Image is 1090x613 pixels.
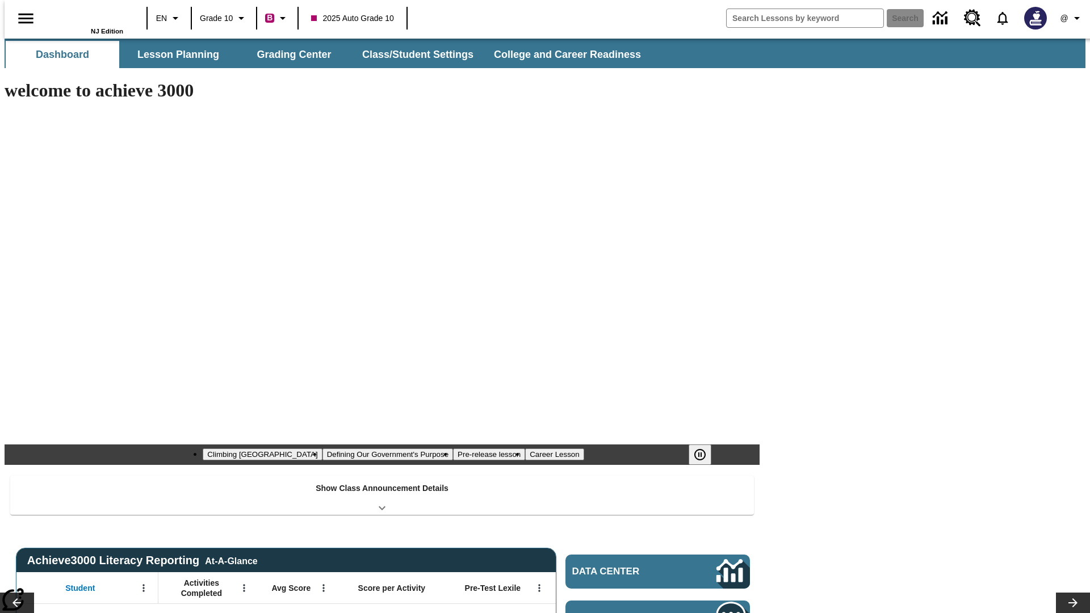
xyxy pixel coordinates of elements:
[926,3,957,34] a: Data Center
[453,448,525,460] button: Slide 3 Pre-release lesson
[727,9,883,27] input: search field
[121,41,235,68] button: Lesson Planning
[1056,593,1090,613] button: Lesson carousel, Next
[10,476,754,515] div: Show Class Announcement Details
[49,4,123,35] div: Home
[261,8,294,28] button: Boost Class color is violet red. Change class color
[322,448,453,460] button: Slide 2 Defining Our Government's Purpose
[5,80,760,101] h1: welcome to achieve 3000
[91,28,123,35] span: NJ Edition
[205,554,257,566] div: At-A-Glance
[151,8,187,28] button: Language: EN, Select a language
[135,580,152,597] button: Open Menu
[164,578,239,598] span: Activities Completed
[203,448,322,460] button: Slide 1 Climbing Mount Tai
[156,12,167,24] span: EN
[9,2,43,35] button: Open side menu
[315,580,332,597] button: Open Menu
[267,11,272,25] span: B
[572,566,678,577] span: Data Center
[353,41,483,68] button: Class/Student Settings
[27,554,258,567] span: Achieve3000 Literacy Reporting
[525,448,584,460] button: Slide 4 Career Lesson
[465,583,521,593] span: Pre-Test Lexile
[1060,12,1068,24] span: @
[49,5,123,28] a: Home
[1017,3,1054,33] button: Select a new avatar
[195,8,253,28] button: Grade: Grade 10, Select a grade
[689,444,723,465] div: Pause
[358,583,426,593] span: Score per Activity
[565,555,750,589] a: Data Center
[689,444,711,465] button: Pause
[237,41,351,68] button: Grading Center
[485,41,650,68] button: College and Career Readiness
[271,583,311,593] span: Avg Score
[531,580,548,597] button: Open Menu
[6,41,119,68] button: Dashboard
[311,12,393,24] span: 2025 Auto Grade 10
[200,12,233,24] span: Grade 10
[5,41,651,68] div: SubNavbar
[957,3,988,33] a: Resource Center, Will open in new tab
[65,583,95,593] span: Student
[316,482,448,494] p: Show Class Announcement Details
[988,3,1017,33] a: Notifications
[1024,7,1047,30] img: Avatar
[5,39,1085,68] div: SubNavbar
[236,580,253,597] button: Open Menu
[1054,8,1090,28] button: Profile/Settings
